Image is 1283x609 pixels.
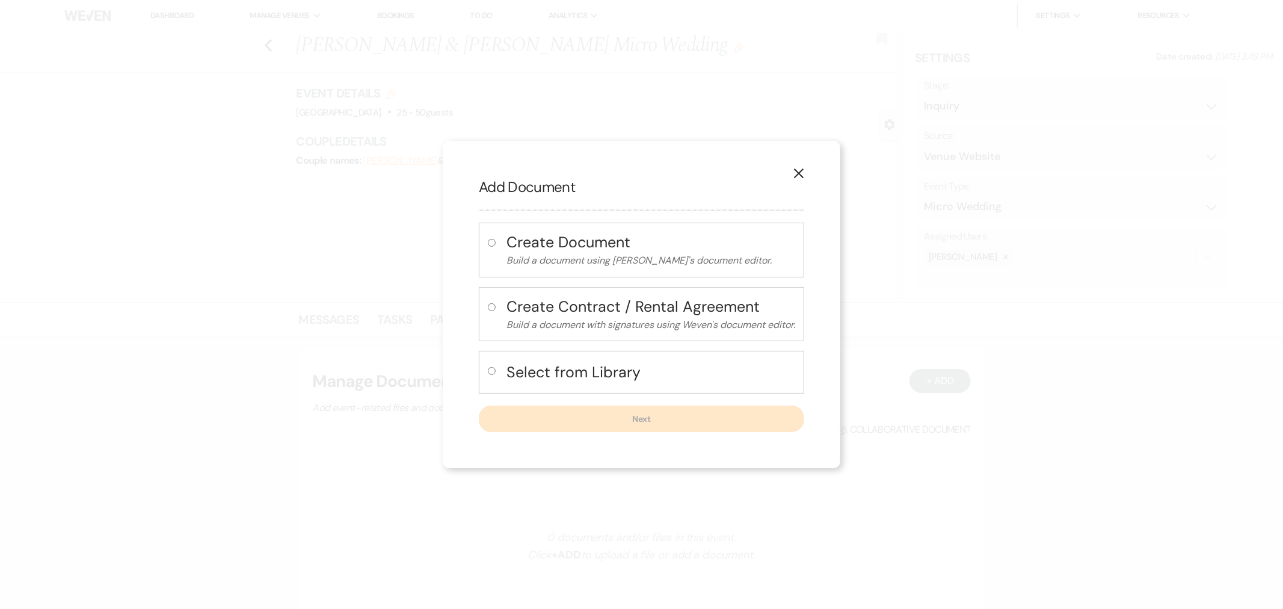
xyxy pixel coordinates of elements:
p: Build a document with signatures using Weven's document editor. [506,317,795,333]
h2: Add Document [479,177,804,197]
h4: Create Document [506,232,795,253]
button: Create DocumentBuild a document using [PERSON_NAME]'s document editor. [506,232,795,268]
button: Next [479,406,804,432]
h4: Create Contract / Rental Agreement [506,296,795,317]
button: Create Contract / Rental AgreementBuild a document with signatures using Weven's document editor. [506,296,795,333]
button: Select from Library [506,360,795,385]
p: Build a document using [PERSON_NAME]'s document editor. [506,253,795,268]
h4: Select from Library [506,362,795,383]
